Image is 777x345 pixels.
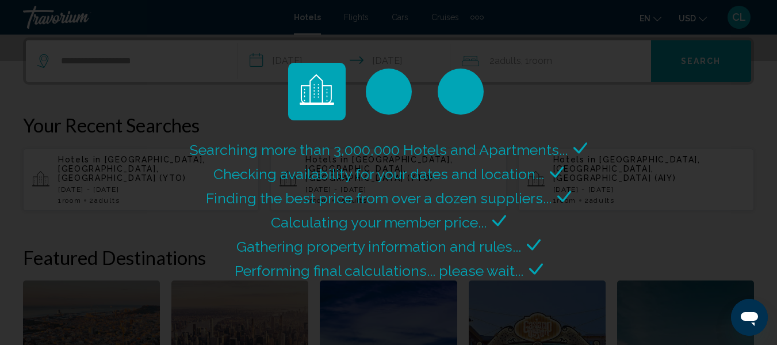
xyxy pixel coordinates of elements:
span: Performing final calculations... please wait... [235,262,523,279]
span: Calculating your member price... [271,214,487,231]
span: Checking availability for your dates and location... [213,165,544,183]
span: Searching more than 3,000,000 Hotels and Apartments... [190,141,568,158]
iframe: Bouton de lancement de la fenêtre de messagerie [731,299,768,336]
span: Gathering property information and rules... [236,238,521,255]
span: Finding the best price from over a dozen suppliers... [206,189,552,207]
